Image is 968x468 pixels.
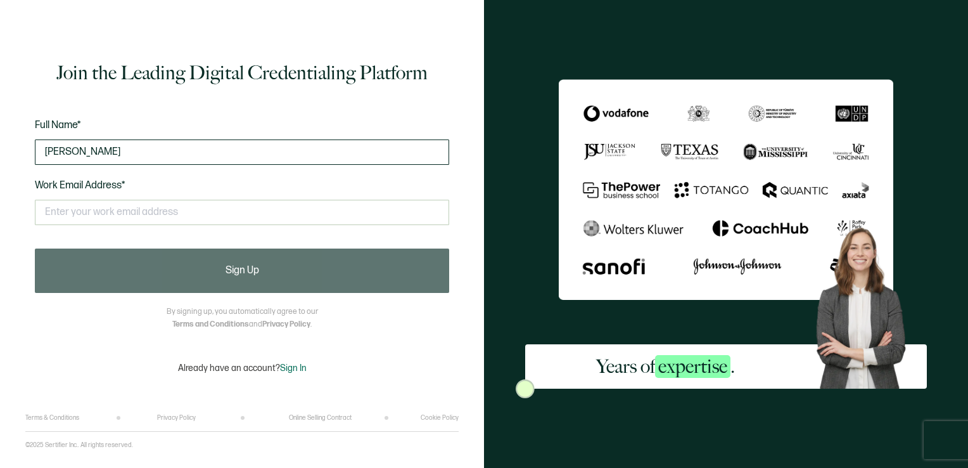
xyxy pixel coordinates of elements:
a: Online Selling Contract [289,414,352,422]
h1: Join the Leading Digital Credentialing Platform [56,60,428,86]
button: Sign Up [35,249,449,293]
span: expertise [655,355,730,378]
span: Sign In [280,363,307,374]
a: Terms & Conditions [25,414,79,422]
img: Sertifier Signup [516,379,535,398]
a: Privacy Policy [262,320,310,329]
p: ©2025 Sertifier Inc.. All rights reserved. [25,441,133,449]
a: Cookie Policy [421,414,459,422]
a: Privacy Policy [157,414,196,422]
p: Already have an account? [178,363,307,374]
h2: Years of . [596,354,735,379]
input: Jane Doe [35,140,449,165]
span: Full Name* [35,119,81,131]
p: By signing up, you automatically agree to our and . [167,306,318,331]
span: Work Email Address* [35,179,125,192]
a: Terms and Conditions [172,320,249,329]
span: Sign Up [226,266,259,276]
input: Enter your work email address [35,200,449,225]
img: Sertifier Signup - Years of <span class="strong-h">expertise</span>. [559,79,893,300]
img: Sertifier Signup - Years of <span class="strong-h">expertise</span>. Hero [806,219,927,389]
